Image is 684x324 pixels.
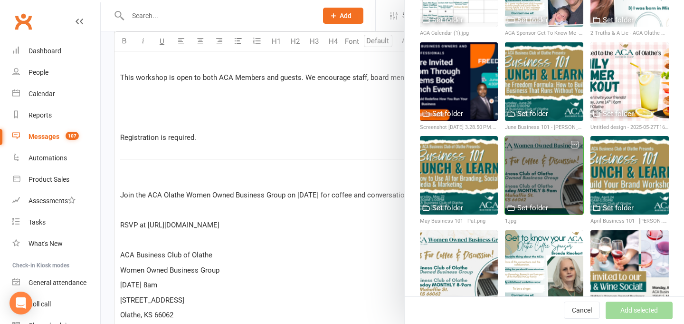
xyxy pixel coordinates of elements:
[28,218,46,226] div: Tasks
[12,190,100,212] a: Assessments
[28,279,86,286] div: General attendance
[12,62,100,83] a: People
[12,272,100,294] a: General attendance kiosk mode
[420,42,498,121] img: Screenshot 2025-06-17 at 3.28.50 PM.png
[590,29,669,38] div: 2 Truths & A Lie - ACA Olathe Member Spotlight (1).png
[590,136,669,215] img: April Business 101 - Tiffany.png
[590,123,669,132] div: Untitled design - 2025-05-27T164448.162.png
[12,169,100,190] a: Product Sales
[564,302,600,319] button: Cancel
[517,108,548,119] div: Set folder
[28,300,51,308] div: Roll call
[420,230,498,309] img: 1.jpg
[505,123,583,132] div: June Business 101 - [PERSON_NAME].png
[590,230,669,309] img: ACA Events (1).png
[590,217,669,226] div: April Business 101 - [PERSON_NAME].png
[603,108,634,119] div: Set folder
[66,132,79,140] span: 107
[12,233,100,255] a: What's New
[432,14,463,26] div: Set folder
[505,217,583,226] div: 1.jpg
[603,202,634,214] div: Set folder
[12,40,100,62] a: Dashboard
[12,83,100,105] a: Calendar
[432,202,463,214] div: Set folder
[12,126,100,147] a: Messages 107
[517,202,548,214] div: Set folder
[12,212,100,233] a: Tasks
[28,69,48,76] div: People
[9,292,32,314] div: Open Intercom Messenger
[12,294,100,315] a: Roll call
[28,111,52,119] div: Reports
[603,14,634,26] div: Set folder
[28,197,76,205] div: Assessments
[420,29,498,38] div: ACA Calendar (1).jpg
[12,147,100,169] a: Automations
[420,123,498,132] div: Screenshot [DATE] 3.28.50 PM.png
[28,176,69,183] div: Product Sales
[505,42,583,121] img: June Business 101 - Isaac.png
[517,14,548,26] div: Set folder
[28,240,63,247] div: What's New
[590,42,669,121] img: Untitled design - 2025-05-27T164448.162.png
[420,136,498,215] img: May Business 101 - Pat.png
[420,217,498,226] div: May Business 101 - Pat.png
[28,90,55,98] div: Calendar
[603,296,634,307] div: Set folder
[432,296,463,307] div: Set folder
[28,47,61,55] div: Dashboard
[12,105,100,126] a: Reports
[505,29,583,38] div: ACA Sponsor Get To Know Me - [PERSON_NAME] (1).png
[432,108,463,119] div: Set folder
[28,133,59,140] div: Messages
[517,296,548,307] div: Set folder
[11,10,35,33] a: Clubworx
[28,154,67,162] div: Automations
[505,230,583,309] img: ACA Sponsor Get To Know Me - Brenda Rinehart (1).png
